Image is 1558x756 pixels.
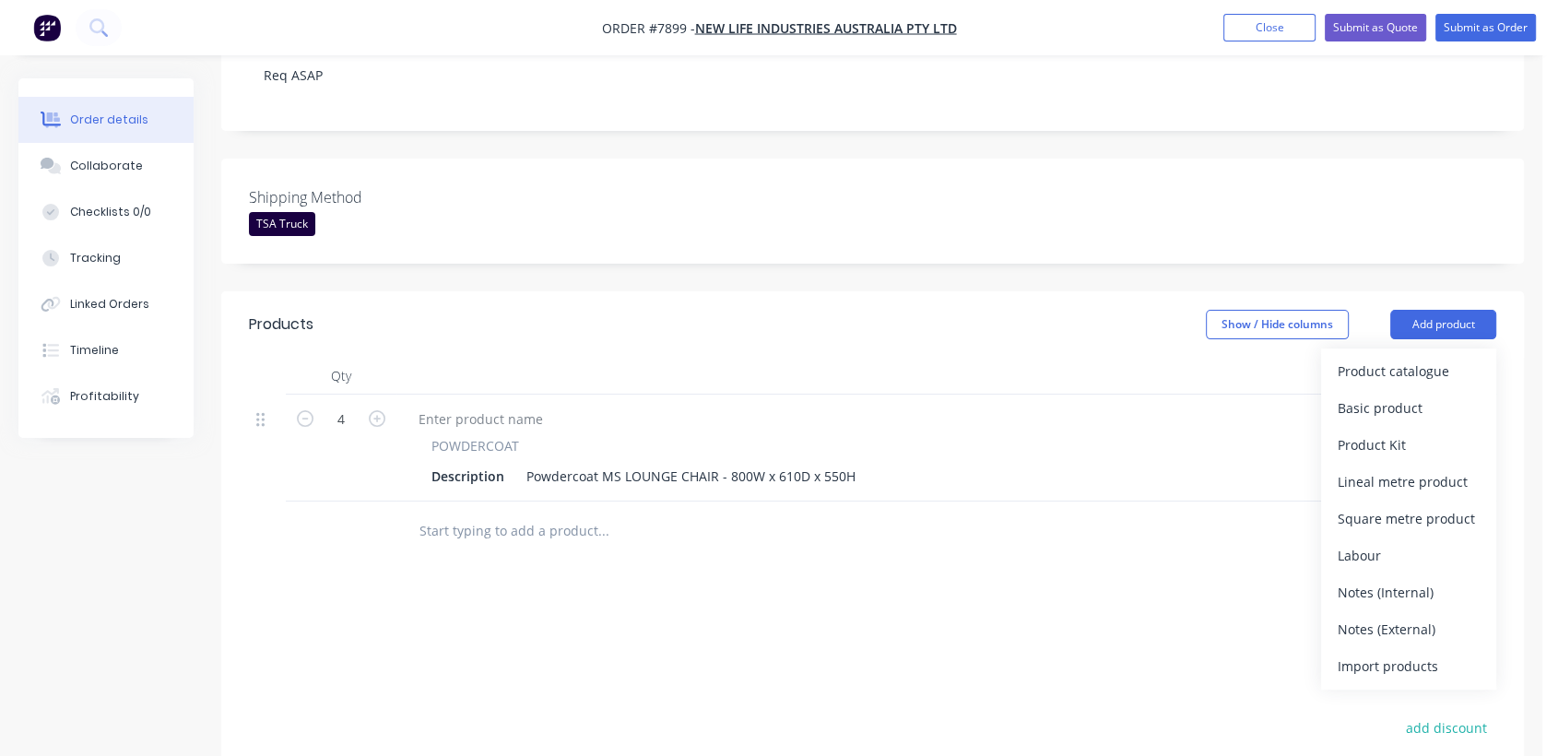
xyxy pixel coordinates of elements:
div: Labour [1338,542,1480,569]
button: Close [1223,14,1316,41]
div: Product Kit [1338,431,1480,458]
div: Description [424,463,512,490]
button: Product Kit [1321,427,1496,464]
span: Order #7899 - [602,19,695,37]
div: Notes (External) [1338,616,1480,643]
div: Qty [286,358,396,395]
img: Factory [33,14,61,41]
div: Products [249,313,313,336]
div: Powdercoat MS LOUNGE CHAIR - 800W x 610D x 550H [519,463,863,490]
button: Submit as Quote [1325,14,1426,41]
button: Basic product [1321,390,1496,427]
button: Submit as Order [1435,14,1536,41]
div: TSA Truck [249,212,315,236]
span: POWDERCOAT [431,436,519,455]
label: Shipping Method [249,186,479,208]
button: Product catalogue [1321,353,1496,390]
button: Labour [1321,537,1496,574]
div: Square metre product [1338,505,1480,532]
div: Checklists 0/0 [70,204,151,220]
button: Show / Hide columns [1206,310,1349,339]
div: Req ASAP [249,47,1496,103]
button: Notes (External) [1321,611,1496,648]
button: Notes (Internal) [1321,574,1496,611]
div: Timeline [70,342,119,359]
button: Linked Orders [18,281,194,327]
button: Order details [18,97,194,143]
div: Profitability [70,388,139,405]
a: New Life Industries Australia Pty Ltd [695,19,957,37]
button: Add product [1390,310,1496,339]
div: Tracking [70,250,121,266]
div: Product catalogue [1338,358,1480,384]
div: Linked Orders [70,296,149,313]
button: Timeline [18,327,194,373]
button: Profitability [18,373,194,419]
div: Basic product [1338,395,1480,421]
div: Notes (Internal) [1338,579,1480,606]
button: Import products [1321,648,1496,685]
div: Collaborate [70,158,143,174]
div: Lineal metre product [1338,468,1480,495]
div: Order details [70,112,148,128]
div: Import products [1338,653,1480,679]
button: Collaborate [18,143,194,189]
button: Lineal metre product [1321,464,1496,501]
button: Square metre product [1321,501,1496,537]
button: add discount [1396,715,1496,739]
button: Tracking [18,235,194,281]
input: Start typing to add a product... [419,513,787,549]
button: Checklists 0/0 [18,189,194,235]
div: Price [1318,358,1385,395]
